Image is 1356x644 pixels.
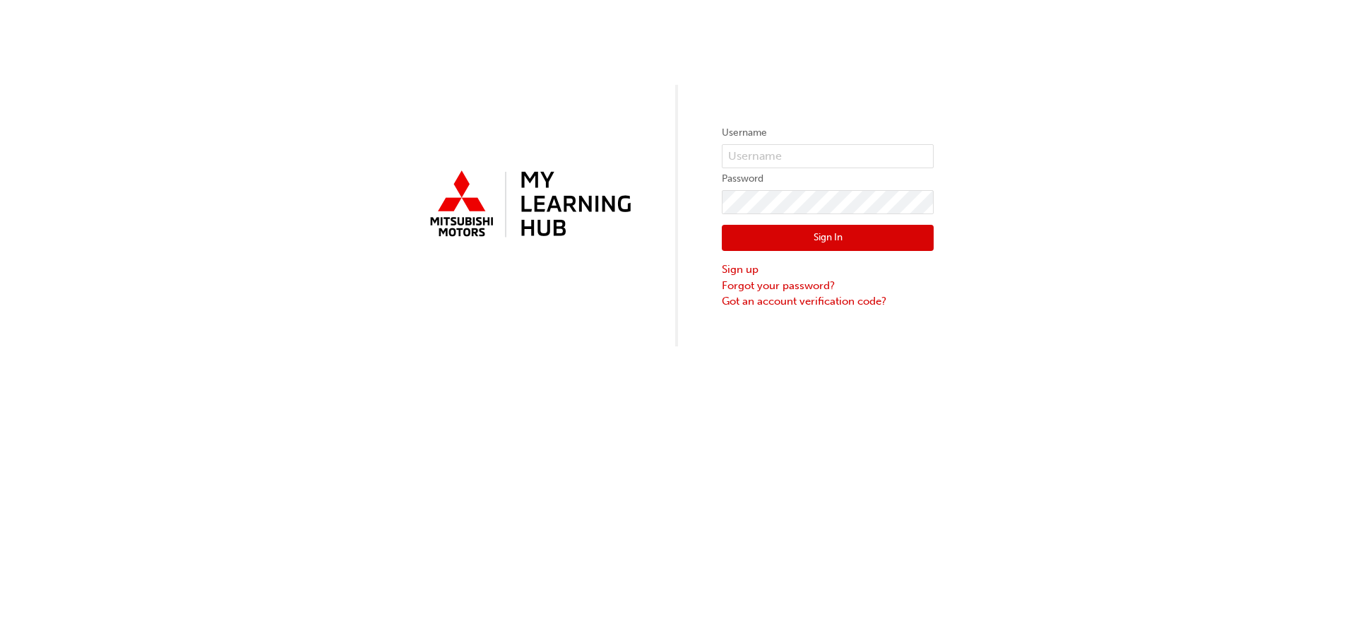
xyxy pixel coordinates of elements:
button: Sign In [722,225,934,252]
a: Sign up [722,262,934,278]
input: Username [722,144,934,168]
img: mmal [422,165,634,245]
a: Forgot your password? [722,278,934,294]
label: Password [722,170,934,187]
label: Username [722,124,934,141]
a: Got an account verification code? [722,293,934,310]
